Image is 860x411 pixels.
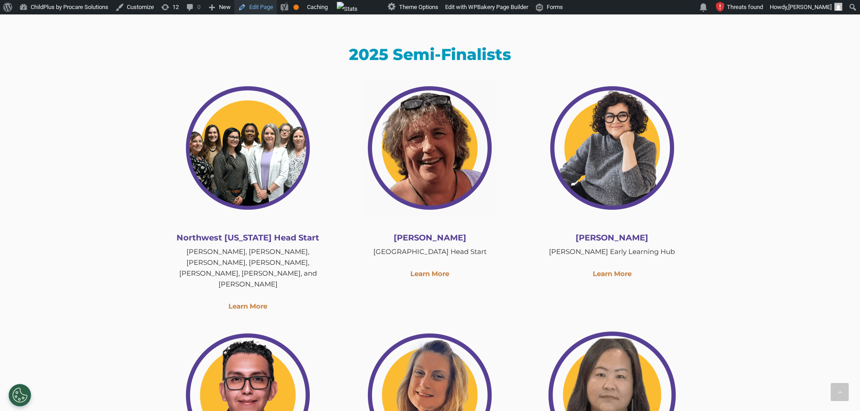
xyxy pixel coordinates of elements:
img: Views over 48 hours. Click for more Jetpack Stats. [337,2,358,16]
p: [PERSON_NAME], [PERSON_NAME], [PERSON_NAME], [PERSON_NAME], [PERSON_NAME], [PERSON_NAME], and [PE... [164,246,332,290]
span: Northwest [US_STATE] Head Start [177,233,319,243]
span: [PERSON_NAME] [788,4,832,10]
a: Learn More [593,269,632,278]
span: [PERSON_NAME] [394,233,466,243]
span: 2025 Semi-Finalists [349,45,511,64]
span: [PERSON_NAME] [576,233,648,243]
div: OK [293,5,299,10]
a: Learn More [228,302,267,310]
img: CM_ChildPlus_BrightSpots_Jul25_winner_feature [362,80,497,216]
img: large-CM_ChildPlus_BrightSpots_June2025_ana_garcia_winner_feature [544,80,680,216]
a: Learn More [410,269,449,278]
p: [GEOGRAPHIC_DATA] Head Start [346,246,514,257]
img: CM_ChildPlus_BrightSpots_August_winner_feature_SMALL [180,80,316,216]
p: [PERSON_NAME] Early Learning Hub [528,246,696,257]
button: Cookies Settings [9,384,31,406]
